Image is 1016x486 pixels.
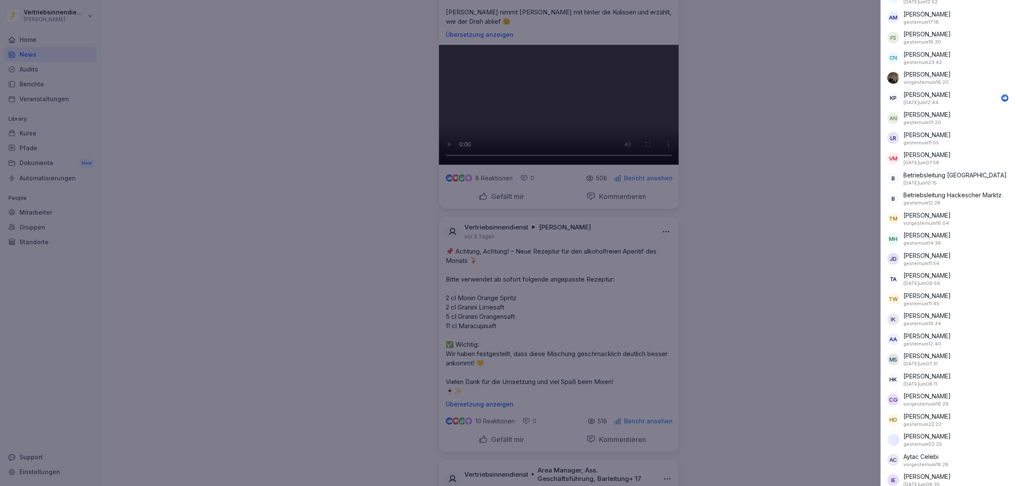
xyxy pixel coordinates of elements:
p: 6. Oktober 2025 um 12:44 [903,99,939,106]
div: TW [887,293,899,305]
p: 6. Oktober 2025 um 07:31 [903,360,938,367]
p: [PERSON_NAME] [903,412,951,421]
div: KP [887,92,899,104]
div: IK [887,313,899,325]
div: JD [887,253,899,265]
p: 4. Oktober 2025 um 16:20 [903,79,949,86]
p: [PERSON_NAME] [903,30,951,39]
p: 4. Oktober 2025 um 16:26 [903,400,949,408]
p: Betriebsleitung [GEOGRAPHIC_DATA] [903,171,1007,179]
p: [PERSON_NAME] [903,432,951,441]
div: VM [887,152,899,164]
p: 5. Oktober 2025 um 12:40 [903,340,941,348]
p: 5. Oktober 2025 um 01:20 [903,119,941,126]
p: 5. Oktober 2025 um 17:18 [903,19,939,26]
p: 4. Oktober 2025 um 16:26 [903,461,949,468]
img: txmsvrwjs1z3gvlrr3gb601l.png [887,72,899,84]
p: 5. Oktober 2025 um 22:22 [903,421,941,428]
p: [PERSON_NAME] [903,291,951,300]
p: Aytac Celebi [903,452,939,461]
p: 5. Oktober 2025 um 11:54 [903,260,939,267]
p: [PERSON_NAME] [903,130,951,139]
div: AA [887,333,899,345]
p: 5. Oktober 2025 um 14:38 [903,240,941,247]
p: [PERSON_NAME] [903,472,951,481]
p: [PERSON_NAME] [903,251,951,260]
p: [PERSON_NAME] [903,231,951,240]
p: [PERSON_NAME] [903,311,951,320]
p: 6. Oktober 2025 um 07:58 [903,159,939,166]
p: 5. Oktober 2025 um 02:25 [903,441,942,448]
div: MH [887,233,899,245]
div: MS [887,353,899,365]
p: [PERSON_NAME] [903,271,951,280]
p: [PERSON_NAME] [903,150,951,159]
div: LR [887,132,899,144]
div: CG [887,394,899,406]
img: y7r6zd6ar9entotn9pllv2c9.png [887,434,899,446]
p: [PERSON_NAME] [903,90,951,99]
div: TA [887,273,899,285]
p: 5. Oktober 2025 um 18:30 [903,39,941,46]
p: [PERSON_NAME] [903,372,951,381]
div: CN [887,52,899,64]
p: 6. Oktober 2025 um 09:56 [903,280,940,287]
div: IE [887,474,899,486]
img: like [1002,94,1008,101]
p: [PERSON_NAME] [903,392,951,400]
p: [PERSON_NAME] [903,50,951,59]
div: B [887,172,899,184]
p: 6. Oktober 2025 um 10:15 [903,179,937,187]
p: 5. Oktober 2025 um 12:28 [903,199,941,207]
p: Betriebsleitung Hackescher Marktz [903,191,1002,199]
p: 5. Oktober 2025 um 11:55 [903,139,939,146]
div: HK [887,373,899,385]
div: HO [887,414,899,425]
p: 5. Oktober 2025 um 11:45 [903,300,939,307]
div: B [887,193,899,204]
div: FS [887,32,899,44]
p: 4. Oktober 2025 um 16:04 [903,220,949,227]
p: 5. Oktober 2025 um 16:34 [903,320,941,327]
p: [PERSON_NAME] [903,331,951,340]
p: 5. Oktober 2025 um 23:42 [903,59,942,66]
p: [PERSON_NAME] [903,211,951,220]
div: AM [887,11,899,23]
p: [PERSON_NAME] [903,110,951,119]
div: AC [887,454,899,466]
p: 6. Oktober 2025 um 08:11 [903,381,937,388]
p: [PERSON_NAME] [903,10,951,19]
div: AN [887,112,899,124]
p: [PERSON_NAME] [903,70,951,79]
p: [PERSON_NAME] [903,351,951,360]
div: TM [887,213,899,224]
